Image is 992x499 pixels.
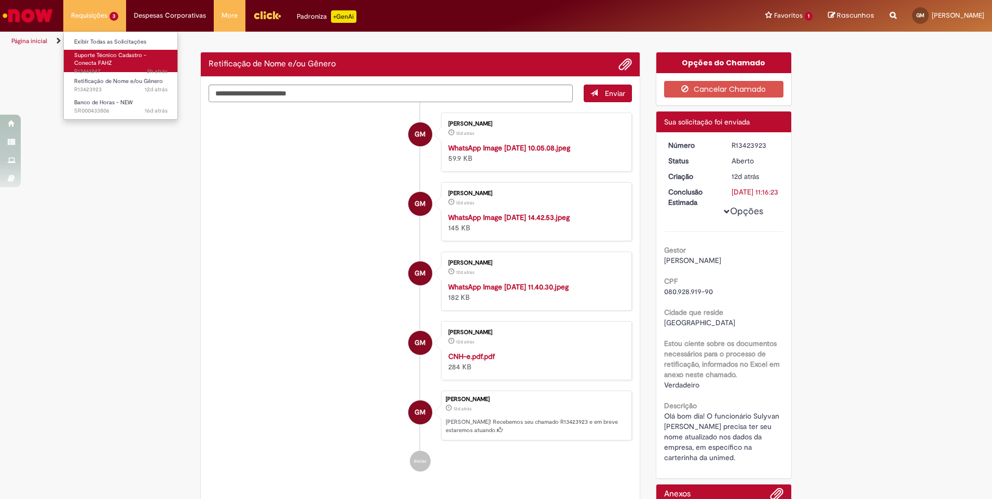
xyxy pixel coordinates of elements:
[64,97,178,116] a: Aberto SR000433806 : Banco de Horas - NEW
[415,330,425,355] span: GM
[448,143,570,153] a: WhatsApp Image [DATE] 10.05.08.jpeg
[448,213,570,222] a: WhatsApp Image [DATE] 14.42.53.jpeg
[664,287,713,296] span: 080.928.919-90
[64,50,178,72] a: Aberto R13461247 : Suporte Técnico Cadastro - Conecta FAHZ
[664,318,735,327] span: [GEOGRAPHIC_DATA]
[448,190,621,197] div: [PERSON_NAME]
[448,260,621,266] div: [PERSON_NAME]
[618,58,632,71] button: Adicionar anexos
[63,31,178,120] ul: Requisições
[145,86,168,93] span: 12d atrás
[664,411,781,462] span: Olá bom dia! O funcionário Sulyvan [PERSON_NAME] precisa ter seu nome atualizado nos dados da emp...
[408,122,432,146] div: Gabrielly Farinhake Meira
[448,282,621,302] div: 182 KB
[209,391,632,440] li: Gabrielly Farinhake Meira
[828,11,874,21] a: Rascunhos
[448,329,621,336] div: [PERSON_NAME]
[145,107,168,115] span: 16d atrás
[732,172,759,181] time: 18/08/2025 10:16:19
[297,10,356,23] div: Padroniza
[456,339,474,345] time: 18/08/2025 10:14:59
[415,191,425,216] span: GM
[145,86,168,93] time: 18/08/2025 10:16:20
[732,171,780,182] div: 18/08/2025 10:16:19
[74,77,163,85] span: Retificação de Nome e/ou Gênero
[660,187,724,207] dt: Conclusão Estimada
[209,102,632,482] ul: Histórico de tíquete
[64,36,178,48] a: Exibir Todas as Solicitações
[664,380,699,390] span: Verdadeiro
[408,192,432,216] div: Gabrielly Farinhake Meira
[408,400,432,424] div: Gabrielly Farinhake Meira
[584,85,632,102] button: Enviar
[222,10,238,21] span: More
[664,81,784,98] button: Cancelar Chamado
[664,256,721,265] span: [PERSON_NAME]
[448,351,621,372] div: 284 KB
[660,156,724,166] dt: Status
[664,490,691,499] h2: Anexos
[415,400,425,425] span: GM
[408,331,432,355] div: Gabrielly Farinhake Meira
[456,339,474,345] span: 12d atrás
[456,130,474,136] time: 18/08/2025 10:15:01
[774,10,803,21] span: Favoritos
[147,67,168,75] span: 2h atrás
[732,172,759,181] span: 12d atrás
[456,269,474,275] time: 18/08/2025 10:15:00
[74,67,168,76] span: R13461247
[916,12,925,19] span: GM
[456,269,474,275] span: 12d atrás
[448,282,569,292] a: WhatsApp Image [DATE] 11.40.30.jpeg
[605,89,625,98] span: Enviar
[209,60,336,69] h2: Retificação de Nome e/ou Gênero Histórico de tíquete
[837,10,874,20] span: Rascunhos
[664,339,780,379] b: Estou ciente sobre os documentos necessários para o processo de retificação, informados no Excel ...
[456,200,474,206] time: 18/08/2025 10:15:00
[11,37,47,45] a: Página inicial
[74,107,168,115] span: SR000433806
[664,308,723,317] b: Cidade que reside
[415,122,425,147] span: GM
[732,140,780,150] div: R13423923
[664,245,686,255] b: Gestor
[664,276,678,286] b: CPF
[147,67,168,75] time: 29/08/2025 09:55:54
[74,99,133,106] span: Banco de Horas - NEW
[660,140,724,150] dt: Número
[446,418,626,434] p: [PERSON_NAME]! Recebemos seu chamado R13423923 e em breve estaremos atuando.
[732,156,780,166] div: Aberto
[408,261,432,285] div: Gabrielly Farinhake Meira
[456,200,474,206] span: 12d atrás
[656,52,792,73] div: Opções do Chamado
[453,406,472,412] time: 18/08/2025 10:16:19
[134,10,206,21] span: Despesas Corporativas
[64,76,178,95] a: Aberto R13423923 : Retificação de Nome e/ou Gênero
[1,5,54,26] img: ServiceNow
[446,396,626,403] div: [PERSON_NAME]
[732,187,780,197] div: [DATE] 11:16:23
[932,11,984,20] span: [PERSON_NAME]
[331,10,356,23] p: +GenAi
[74,86,168,94] span: R13423923
[448,212,621,233] div: 145 KB
[145,107,168,115] time: 13/08/2025 18:25:55
[448,121,621,127] div: [PERSON_NAME]
[448,143,621,163] div: 59.9 KB
[209,85,573,102] textarea: Digite sua mensagem aqui...
[456,130,474,136] span: 12d atrás
[74,51,146,67] span: Suporte Técnico Cadastro - Conecta FAHZ
[453,406,472,412] span: 12d atrás
[664,117,750,127] span: Sua solicitação foi enviada
[664,401,697,410] b: Descrição
[805,12,812,21] span: 1
[660,171,724,182] dt: Criação
[415,261,425,286] span: GM
[8,32,654,51] ul: Trilhas de página
[253,7,281,23] img: click_logo_yellow_360x200.png
[448,352,495,361] a: CNH-e.pdf.pdf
